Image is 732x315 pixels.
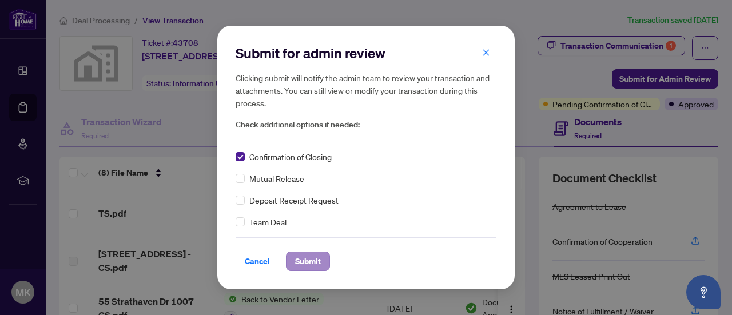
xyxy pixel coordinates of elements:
button: Open asap [686,275,721,309]
span: Cancel [245,252,270,270]
h5: Clicking submit will notify the admin team to review your transaction and attachments. You can st... [236,71,496,109]
span: Team Deal [249,216,287,228]
span: close [482,49,490,57]
span: Check additional options if needed: [236,118,496,131]
h2: Submit for admin review [236,44,496,62]
span: Submit [295,252,321,270]
button: Cancel [236,252,279,271]
button: Submit [286,252,330,271]
span: Confirmation of Closing [249,150,332,163]
span: Deposit Receipt Request [249,194,339,206]
span: Mutual Release [249,172,304,185]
